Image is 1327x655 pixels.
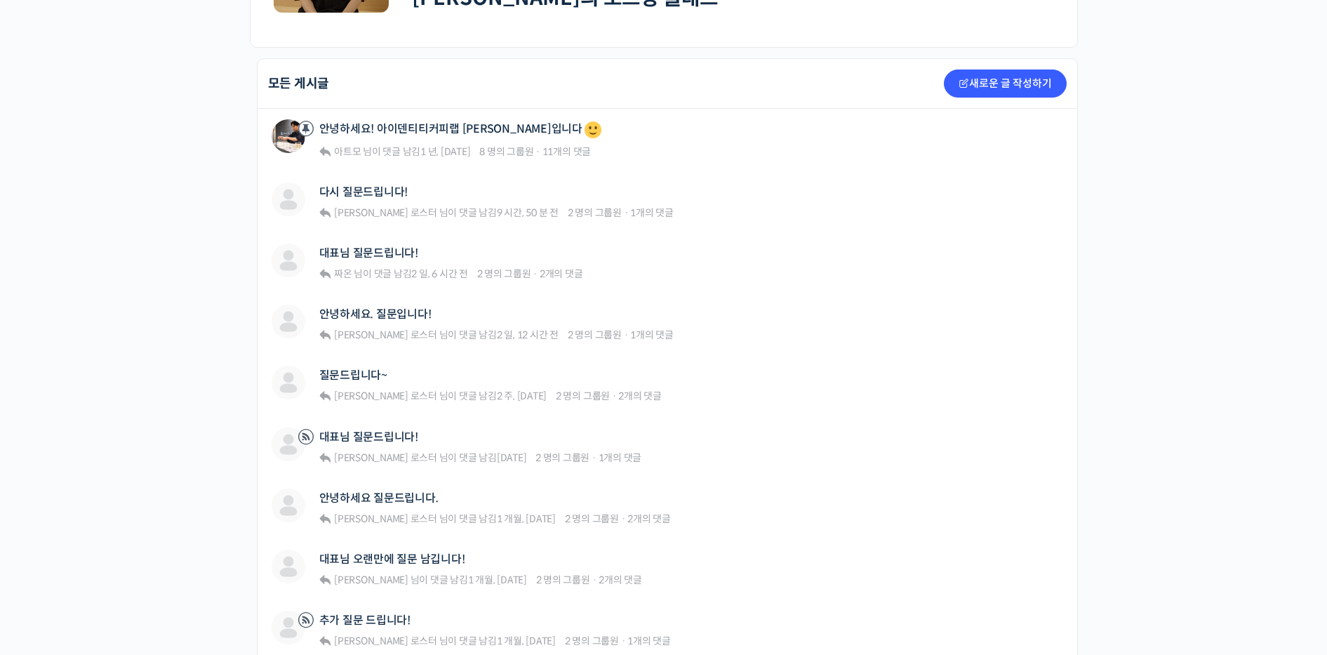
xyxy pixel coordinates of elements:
span: 2 명의 그룹원 [536,574,590,586]
a: [PERSON_NAME] 로스터 [332,512,437,525]
a: 대표님 질문드립니다! [319,246,418,260]
a: 안녕하세요! 아이덴티티커피랩 [PERSON_NAME]입니다 [319,119,604,140]
h2: 모든 게시글 [268,77,330,90]
a: 설정 [181,445,269,480]
span: · [592,574,597,586]
span: · [621,512,626,525]
span: 2 명의 그룹원 [556,390,610,402]
a: 2 일, 6 시간 전 [411,267,467,280]
span: 설정 [217,466,234,477]
a: 대표님 질문드립니다! [319,430,418,444]
a: 추가 질문 드립니다! [319,614,411,627]
span: 님이 댓글 남김 [332,329,559,341]
span: 2개의 댓글 [540,267,583,280]
a: [PERSON_NAME] 로스터 [332,206,437,219]
a: 다시 질문드립니다! [319,185,408,199]
span: 님이 댓글 남김 [332,451,526,464]
a: 대화 [93,445,181,480]
span: 님이 댓글 남김 [332,574,527,586]
a: [PERSON_NAME] 로스터 [332,329,437,341]
a: 1 개월, [DATE] [468,574,527,586]
span: 홈 [44,466,53,477]
a: [PERSON_NAME] [332,574,408,586]
span: 1개의 댓글 [630,206,674,219]
span: 2개의 댓글 [599,574,642,586]
span: 8 명의 그룹원 [479,145,533,158]
span: [PERSON_NAME] 로스터 [334,329,437,341]
span: 11개의 댓글 [542,145,591,158]
span: [PERSON_NAME] [334,574,408,586]
img: 🙂 [585,121,601,138]
a: 아트모 [332,145,361,158]
a: 1 년, [DATE] [420,145,470,158]
span: 님이 댓글 남김 [332,267,468,280]
span: 2 명의 그룹원 [565,512,619,525]
a: 대표님 오랜만에 질문 남깁니다! [319,553,465,566]
span: · [592,451,596,464]
span: 2 명의 그룹원 [568,329,622,341]
span: 2개의 댓글 [618,390,662,402]
span: [PERSON_NAME] 로스터 [334,451,437,464]
span: 2 명의 그룹원 [535,451,589,464]
span: 1개의 댓글 [599,451,642,464]
a: [PERSON_NAME] 로스터 [332,635,437,647]
span: 대화 [128,467,145,478]
span: 1개의 댓글 [630,329,674,341]
span: 2개의 댓글 [627,512,671,525]
span: 님이 댓글 남김 [332,206,559,219]
span: 2 명의 그룹원 [568,206,622,219]
span: 1개의 댓글 [627,635,671,647]
a: [PERSON_NAME] 로스터 [332,390,437,402]
a: 1 개월, [DATE] [497,512,556,525]
span: 님이 댓글 남김 [332,390,547,402]
span: · [533,267,538,280]
span: [PERSON_NAME] 로스터 [334,512,437,525]
a: 2 일, 12 시간 전 [497,329,559,341]
a: 2 주, [DATE] [497,390,547,402]
span: [PERSON_NAME] 로스터 [334,206,437,219]
span: 님이 댓글 남김 [332,512,556,525]
a: [PERSON_NAME] 로스터 [332,451,437,464]
span: [PERSON_NAME] 로스터 [334,635,437,647]
span: · [612,390,617,402]
span: · [535,145,540,158]
span: · [624,206,629,219]
span: 아트모 [334,145,361,158]
a: 안녕하세요. 질문입니다! [319,307,432,321]
span: 님이 댓글 남김 [332,635,556,647]
span: 2 명의 그룹원 [565,635,619,647]
a: 질문드립니다~ [319,369,387,382]
span: 2 명의 그룹원 [477,267,531,280]
a: 짜온 [332,267,352,280]
a: 1 개월, [DATE] [497,635,556,647]
a: 안녕하세요 질문드립니다. [319,491,439,505]
a: 새로운 글 작성하기 [944,70,1067,98]
a: 홈 [4,445,93,480]
span: · [624,329,629,341]
a: [DATE] [497,451,527,464]
span: · [621,635,626,647]
span: [PERSON_NAME] 로스터 [334,390,437,402]
span: 짜온 [334,267,352,280]
span: 님이 댓글 남김 [332,145,470,158]
a: 9 시간, 50 분 전 [497,206,559,219]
